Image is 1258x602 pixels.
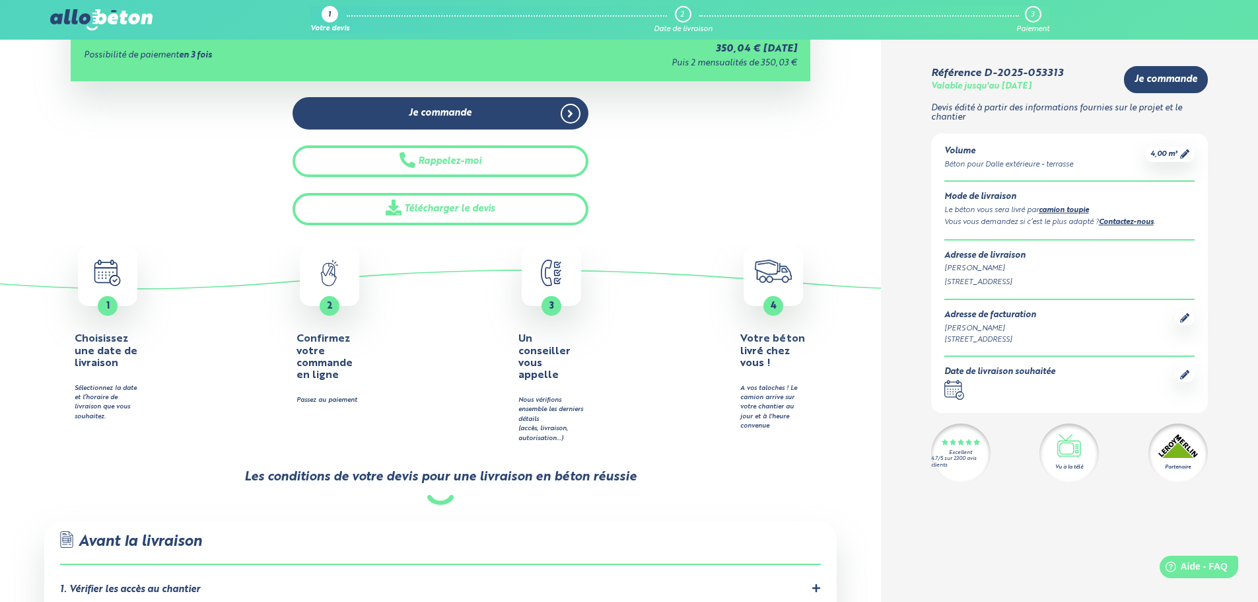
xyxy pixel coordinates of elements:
p: Devis édité à partir des informations fournies sur le projet et le chantier [931,104,1208,123]
span: 1 [106,301,110,311]
div: Sélectionnez la date et l’horaire de livraison que vous souhaitez. [75,384,141,422]
div: Référence D-2025-053313 [931,67,1063,79]
h4: Confirmez votre commande en ligne [297,333,363,382]
div: 350,04 € [DATE] [444,44,796,55]
a: 2 Confirmez votre commande en ligne Passez au paiement [222,246,437,406]
div: Nous vérifions ensemble les derniers détails (accès, livraison, autorisation…) [518,396,584,443]
img: allobéton [50,9,152,30]
div: Mode de livraison [944,192,1195,202]
h4: Votre béton livré chez vous ! [740,333,806,369]
div: Passez au paiement [297,396,363,405]
button: 3 Un conseiller vous appelle Nous vérifions ensemble les derniers détails(accès, livraison, autor... [444,246,659,443]
span: 4 [771,301,777,311]
div: Date de livraison souhaitée [944,367,1055,377]
div: 4.7/5 sur 2300 avis clients [931,456,991,468]
iframe: Help widget launcher [1140,550,1243,587]
span: 2 [327,301,333,311]
a: 3 Paiement [1016,6,1049,34]
div: Possibilité de paiement [84,51,444,61]
div: Le béton vous sera livré par [944,205,1195,217]
div: 2 [680,11,684,19]
div: Volume [944,147,1073,157]
a: Je commande [1124,66,1208,93]
div: [PERSON_NAME] [944,323,1036,334]
h4: Choisissez une date de livraison [75,333,141,369]
h4: Un conseiller vous appelle [518,333,584,382]
div: [STREET_ADDRESS] [944,277,1195,288]
a: Contactez-nous [1099,219,1154,226]
div: Les conditions de votre devis pour une livraison en béton réussie [244,470,637,484]
div: Avant la livraison [60,531,821,565]
div: Valable jusqu'au [DATE] [931,82,1031,92]
div: 1 [328,11,331,20]
strong: en 3 fois [179,51,212,59]
a: camion toupie [1039,207,1089,214]
div: A vos taloches ! Le camion arrive sur votre chantier au jour et à l'heure convenue [740,384,806,432]
div: Excellent [949,450,972,456]
div: Paiement [1016,25,1049,34]
button: Rappelez-moi [293,145,588,178]
div: Béton pour Dalle extérieure - terrasse [944,159,1073,170]
a: Télécharger le devis [293,193,588,225]
img: truck.c7a9816ed8b9b1312949.png [755,260,792,283]
div: [STREET_ADDRESS] [944,334,1036,346]
div: Vous vous demandez si c’est le plus adapté ? . [944,217,1195,229]
div: Puis 2 mensualités de 350,03 € [444,59,796,69]
div: Date de livraison [654,25,713,34]
span: 3 [549,301,554,311]
span: Je commande [1135,74,1197,85]
a: 1 Votre devis [310,6,349,34]
div: Adresse de facturation [944,311,1036,320]
div: 3 [1031,11,1034,19]
div: Partenaire [1165,463,1191,471]
a: 2 Date de livraison [654,6,713,34]
div: [PERSON_NAME] [944,263,1195,274]
div: Vu à la télé [1055,463,1083,471]
div: Votre devis [310,25,349,34]
a: Je commande [293,97,588,130]
div: Adresse de livraison [944,251,1195,261]
div: 1. Vérifier les accès au chantier [60,584,200,595]
span: Je commande [409,108,472,119]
